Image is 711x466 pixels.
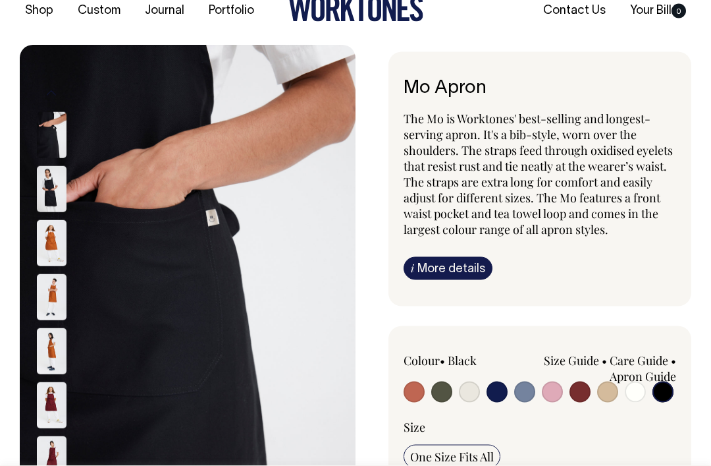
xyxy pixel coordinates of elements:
[404,78,676,99] h1: Mo Apron
[610,353,668,368] a: Care Guide
[404,353,513,368] div: Colour
[37,112,66,158] img: black
[37,220,66,266] img: rust
[404,111,673,237] span: The Mo is Worktones' best-selling and longest-serving apron. It's a bib-style, worn over the shou...
[610,368,676,384] a: Apron Guide
[410,449,494,465] span: One Size Fits All
[440,353,445,368] span: •
[41,79,61,109] button: Previous
[448,353,477,368] label: Black
[602,353,607,368] span: •
[37,166,66,212] img: black
[37,274,66,320] img: rust
[411,261,414,275] span: i
[37,382,66,428] img: burgundy
[671,4,686,18] span: 0
[404,419,676,435] div: Size
[404,257,492,280] a: iMore details
[37,328,66,374] img: rust
[671,353,676,368] span: •
[544,353,599,368] a: Size Guide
